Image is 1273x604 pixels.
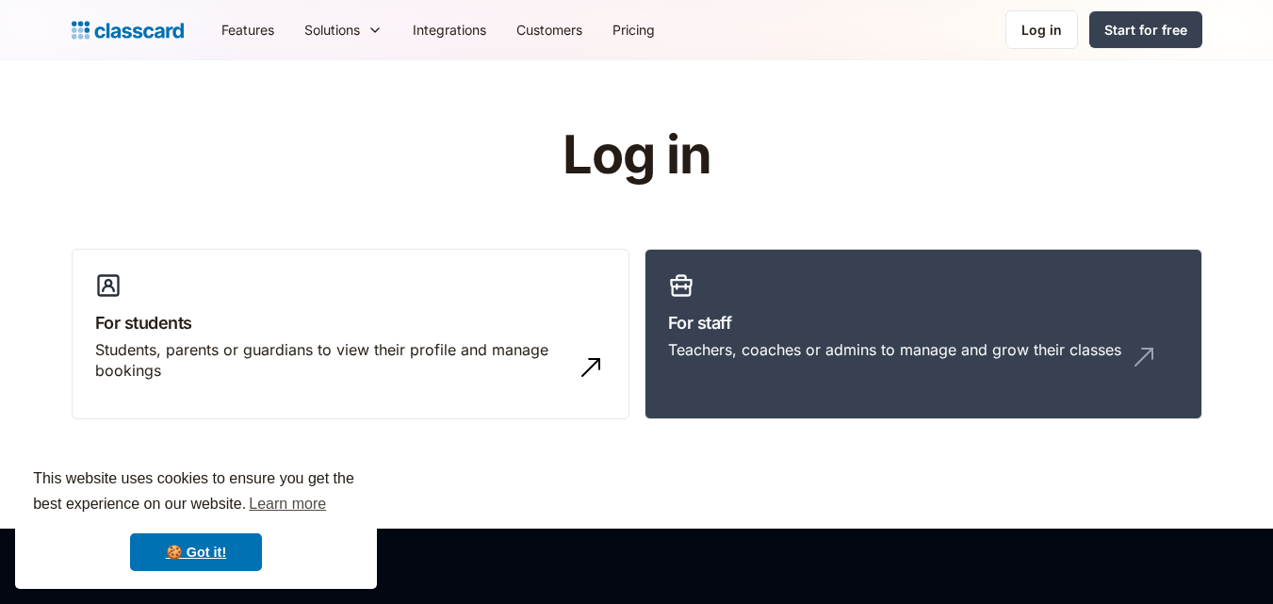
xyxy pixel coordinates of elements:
a: learn more about cookies [246,490,329,518]
a: Pricing [597,8,670,51]
div: Students, parents or guardians to view their profile and manage bookings [95,339,568,382]
a: Log in [1005,10,1078,49]
div: Teachers, coaches or admins to manage and grow their classes [668,339,1121,360]
h3: For students [95,310,606,335]
a: For studentsStudents, parents or guardians to view their profile and manage bookings [72,249,629,420]
a: Customers [501,8,597,51]
a: Features [206,8,289,51]
div: Start for free [1104,20,1187,40]
a: For staffTeachers, coaches or admins to manage and grow their classes [645,249,1202,420]
a: Start for free [1089,11,1202,48]
a: home [72,17,184,43]
div: Log in [1021,20,1062,40]
div: Solutions [304,20,360,40]
div: cookieconsent [15,449,377,589]
h3: For staff [668,310,1179,335]
span: This website uses cookies to ensure you get the best experience on our website. [33,467,359,518]
h1: Log in [337,126,936,185]
div: Solutions [289,8,398,51]
a: Integrations [398,8,501,51]
a: dismiss cookie message [130,533,262,571]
